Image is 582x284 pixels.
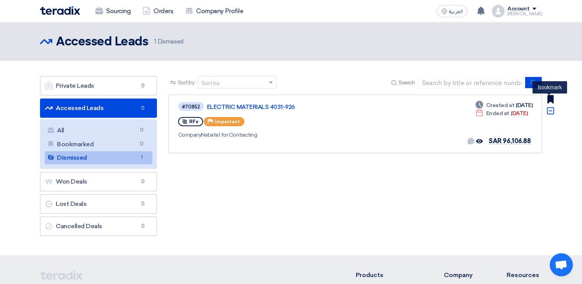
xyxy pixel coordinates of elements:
a: Lost Deals0 [40,194,157,214]
input: Search by title or reference number [418,77,525,89]
a: Orders [137,3,179,20]
span: العربية [449,9,463,14]
li: Company [444,271,484,280]
span: Ended at [486,109,509,117]
a: ELECTRIC MATERIALS 4031-926 [207,104,399,110]
button: العربية [437,5,467,17]
span: 0 [138,200,147,208]
span: Created at [486,101,514,109]
span: 0 [137,140,146,148]
span: Bookmark [537,84,562,90]
img: profile_test.png [492,5,504,17]
li: Resources [507,271,542,280]
div: Nabatat for Contracting [178,131,401,139]
img: Teradix logo [40,6,80,15]
span: RFx [189,119,198,124]
span: Sort by [178,79,195,87]
div: [DATE] [475,109,527,117]
div: [DATE] [475,101,532,109]
span: Search [399,79,415,87]
h2: Accessed Leads [56,34,148,50]
span: 0 [138,104,147,112]
a: Open chat [550,253,573,276]
a: Dismissed [45,151,152,164]
div: Account [507,6,529,12]
div: Sort by [202,79,220,87]
span: 0 [137,126,146,134]
span: Company [178,132,202,138]
span: 1 [154,38,156,45]
a: All [45,124,152,137]
span: 1 [137,154,146,162]
a: Accessed Leads0 [40,99,157,118]
div: [PERSON_NAME] [507,12,542,16]
li: Products [356,271,421,280]
span: Important [215,119,240,124]
span: 0 [138,178,147,185]
span: 0 [138,82,147,90]
span: Dismissed [154,37,183,46]
a: Cancelled Deals0 [40,217,157,236]
span: SAR 96,106.88 [489,137,530,145]
a: Sourcing [89,3,137,20]
a: Company Profile [179,3,249,20]
a: Private Leads0 [40,76,157,95]
a: Won Deals0 [40,172,157,191]
span: 0 [138,222,147,230]
div: #70852 [182,104,200,109]
a: Bookmarked [45,138,152,151]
